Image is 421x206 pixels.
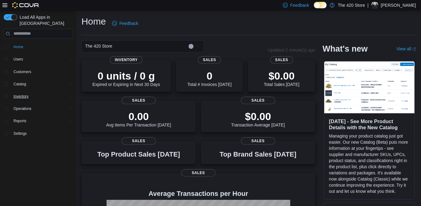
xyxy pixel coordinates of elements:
svg: External link [412,47,416,51]
h4: Average Transactions per Hour [86,190,310,197]
button: Operations [11,105,34,112]
h3: Top Brand Sales [DATE] [220,151,296,158]
button: Operations [1,104,75,113]
p: | [367,2,369,9]
a: Home [11,43,26,51]
span: Reports [11,117,73,125]
a: Feedback [110,17,141,29]
span: Home [13,45,23,49]
button: Users [1,55,75,64]
div: Expired or Expiring in Next 30 Days [92,70,160,87]
a: Customers [11,68,34,76]
span: Users [13,57,23,62]
button: Reports [1,117,75,125]
p: Updated 2 minute(s) ago [268,48,315,52]
nav: Complex example [4,40,73,154]
button: Catalog [1,80,75,88]
span: Catalog [13,82,26,87]
h1: Home [81,15,106,28]
input: Dark Mode [314,2,327,8]
span: Customers [13,69,31,74]
button: Users [11,56,25,63]
div: Avg Items Per Transaction [DATE] [106,110,171,127]
h3: Top Product Sales [DATE] [97,151,180,158]
button: Home [1,42,75,51]
button: Catalog [11,80,28,88]
div: Total Sales [DATE] [264,70,299,87]
div: Jeroen Brasz [371,2,378,9]
span: Settings [11,130,73,137]
p: Managing your product catalog just got easier. Our new Catalog (Beta) puts more information at yo... [329,133,410,194]
span: Sales [241,97,275,104]
button: Reports [11,117,29,125]
button: Clear input [189,44,194,49]
a: Settings [11,130,29,137]
span: Load All Apps in [GEOGRAPHIC_DATA] [17,14,73,26]
span: Catalog [11,80,73,88]
span: Sales [122,97,156,104]
p: 0 units / 0 g [92,70,160,82]
span: The 420 Store [85,42,112,50]
p: 0 [187,70,231,82]
span: Users [11,56,73,63]
button: Customers [1,67,75,76]
span: Settings [13,131,27,136]
span: Operations [11,105,73,112]
span: Operations [13,106,32,111]
p: $0.00 [231,110,285,122]
span: Home [11,43,73,51]
span: Sales [270,56,293,64]
span: Inventory [11,93,73,100]
button: Open list of options [195,44,200,49]
div: Transaction Average [DATE] [231,110,285,127]
a: View allExternal link [397,46,416,51]
span: Inventory [110,56,143,64]
h3: [DATE] - See More Product Details with the New Catalog [329,118,410,130]
button: Settings [1,129,75,138]
h2: What's new [323,44,368,54]
span: Feedback [119,20,138,26]
span: Sales [122,137,156,145]
div: Total # Invoices [DATE] [187,70,231,87]
button: Inventory [1,92,75,101]
p: 0.00 [106,110,171,122]
span: Feedback [290,2,309,8]
span: Sales [181,169,216,177]
button: Inventory [11,93,31,100]
span: Reports [13,119,26,123]
p: [PERSON_NAME] [381,2,416,9]
img: Cova [12,2,39,8]
span: Inventory [13,94,28,99]
span: Sales [198,56,221,64]
p: $0.00 [264,70,299,82]
p: The 420 Store [338,2,365,9]
span: Customers [11,68,73,76]
span: Sales [241,137,275,145]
